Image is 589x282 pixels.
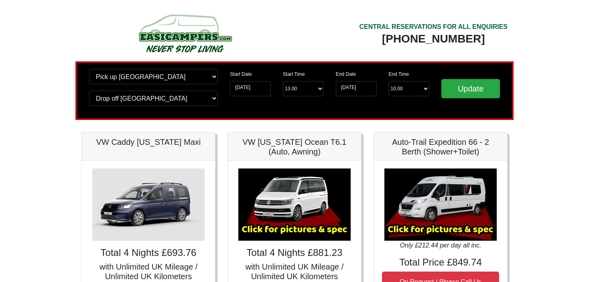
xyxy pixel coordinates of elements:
h5: Auto-Trail Expedition 66 - 2 Berth (Shower+Toilet) [382,137,499,156]
input: Return Date [336,81,377,96]
label: Start Time [283,71,305,78]
img: campers-checkout-logo.png [109,11,261,55]
i: Only £212.44 per day all inc. [400,242,481,249]
h5: VW Caddy [US_STATE] Maxi [90,137,207,147]
label: End Time [389,71,409,78]
input: Update [441,79,500,98]
input: Start Date [230,81,271,96]
img: Auto-Trail Expedition 66 - 2 Berth (Shower+Toilet) [384,168,497,241]
h5: with Unlimited UK Mileage / Unlimited UK Kilometers [236,262,353,281]
h4: Total 4 Nights £881.23 [236,247,353,259]
div: CENTRAL RESERVATIONS FOR ALL ENQUIRIES [359,22,508,32]
h4: Total Price £849.74 [382,257,499,268]
h5: with Unlimited UK Mileage / Unlimited UK Kilometers [90,262,207,281]
div: [PHONE_NUMBER] [359,32,508,46]
img: VW California Ocean T6.1 (Auto, Awning) [238,168,351,241]
label: Start Date [230,71,252,78]
img: VW Caddy California Maxi [92,168,205,241]
h5: VW [US_STATE] Ocean T6.1 (Auto, Awning) [236,137,353,156]
h4: Total 4 Nights £693.76 [90,247,207,259]
label: End Date [336,71,356,78]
